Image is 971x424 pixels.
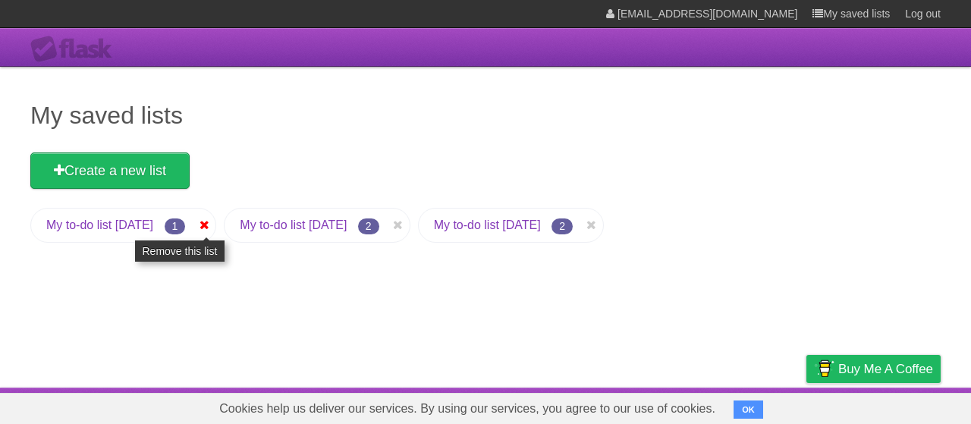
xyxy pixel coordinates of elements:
[605,391,636,420] a: About
[30,97,941,133] h1: My saved lists
[787,391,826,420] a: Privacy
[30,152,190,189] a: Create a new list
[814,356,834,382] img: Buy me a coffee
[165,218,186,234] span: 1
[734,400,763,419] button: OK
[240,218,347,231] a: My to-do list [DATE]
[655,391,716,420] a: Developers
[735,391,768,420] a: Terms
[434,218,541,231] a: My to-do list [DATE]
[30,36,121,63] div: Flask
[845,391,941,420] a: Suggest a feature
[358,218,379,234] span: 2
[46,218,153,231] a: My to-do list [DATE]
[838,356,933,382] span: Buy me a coffee
[806,355,941,383] a: Buy me a coffee
[551,218,573,234] span: 2
[204,394,731,424] span: Cookies help us deliver our services. By using our services, you agree to our use of cookies.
